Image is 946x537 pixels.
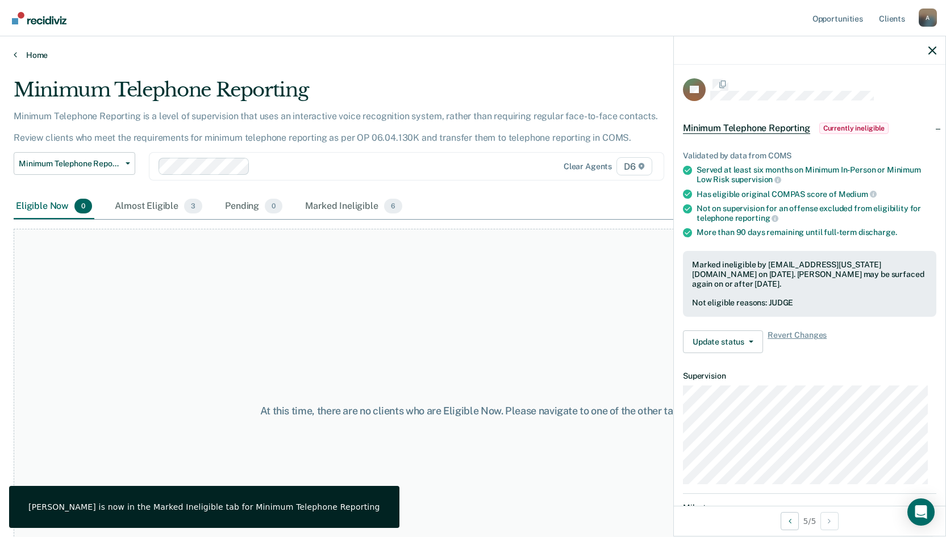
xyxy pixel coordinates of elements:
dt: Milestones [683,503,936,513]
p: Minimum Telephone Reporting is a level of supervision that uses an interactive voice recognition ... [14,111,658,143]
span: D6 [616,157,652,175]
span: 0 [74,199,92,213]
div: Not on supervision for an offense excluded from eligibility for telephone [697,204,936,223]
button: Next Opportunity [820,512,839,530]
div: Has eligible original COMPAS score of [697,189,936,199]
div: Minimum Telephone Reporting [14,78,723,111]
span: 0 [265,199,282,213]
div: Open Intercom Messenger [907,498,935,526]
span: Minimum Telephone Reporting [19,159,121,169]
button: Update status [683,330,763,353]
div: Not eligible reasons: JUDGE [692,298,927,308]
button: Previous Opportunity [781,512,799,530]
div: A [919,9,937,27]
span: 3 [184,199,202,213]
span: Revert Changes [768,330,827,353]
span: Medium [839,190,877,199]
div: More than 90 days remaining until full-term [697,228,936,237]
div: [PERSON_NAME] is now in the Marked Ineligible tab for Minimum Telephone Reporting [28,502,380,512]
span: 6 [384,199,402,213]
span: reporting [735,213,779,223]
div: At this time, there are no clients who are Eligible Now. Please navigate to one of the other tabs. [244,405,703,417]
img: Recidiviz [12,12,66,24]
div: Marked ineligible by [EMAIL_ADDRESS][US_STATE][DOMAIN_NAME] on [DATE]. [PERSON_NAME] may be surfa... [692,260,927,288]
div: Minimum Telephone ReportingCurrently ineligible [674,110,945,146]
div: Marked Ineligible [303,194,405,219]
div: 5 / 5 [674,506,945,536]
a: Home [14,50,932,60]
div: Clear agents [564,162,612,171]
dt: Supervision [683,371,936,381]
span: Currently ineligible [819,123,889,134]
div: Pending [223,194,285,219]
div: Almost Eligible [112,194,205,219]
div: Validated by data from COMS [683,151,936,161]
span: Minimum Telephone Reporting [683,123,810,134]
span: supervision [731,175,781,184]
div: Eligible Now [14,194,94,219]
button: Profile dropdown button [919,9,937,27]
span: discharge. [859,228,897,237]
div: Served at least six months on Minimum In-Person or Minimum Low Risk [697,165,936,184]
